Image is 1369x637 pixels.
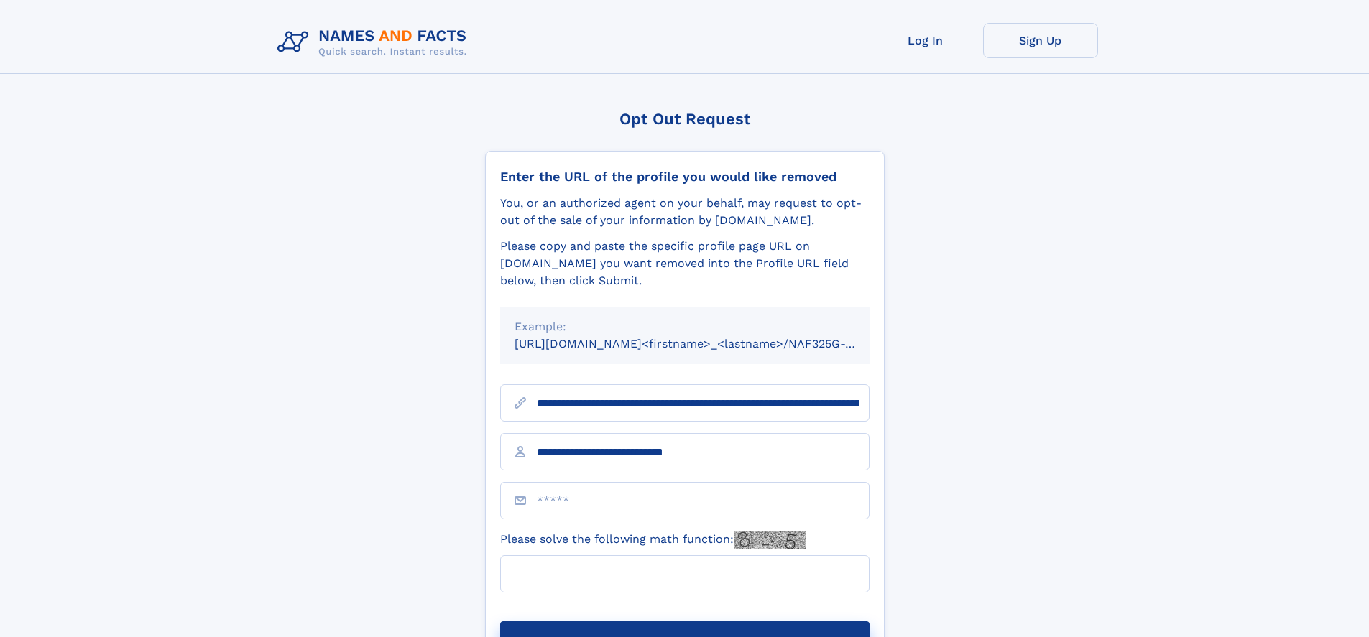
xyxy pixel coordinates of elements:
[515,318,855,335] div: Example:
[868,23,983,58] a: Log In
[500,169,870,185] div: Enter the URL of the profile you would like removed
[500,195,870,229] div: You, or an authorized agent on your behalf, may request to opt-out of the sale of your informatio...
[983,23,1098,58] a: Sign Up
[515,337,897,350] small: [URL][DOMAIN_NAME]<firstname>_<lastname>/NAF325G-xxxxxxxx
[272,23,479,62] img: Logo Names and Facts
[500,531,806,549] label: Please solve the following math function:
[485,110,885,128] div: Opt Out Request
[500,238,870,289] div: Please copy and paste the specific profile page URL on [DOMAIN_NAME] you want removed into the Pr...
